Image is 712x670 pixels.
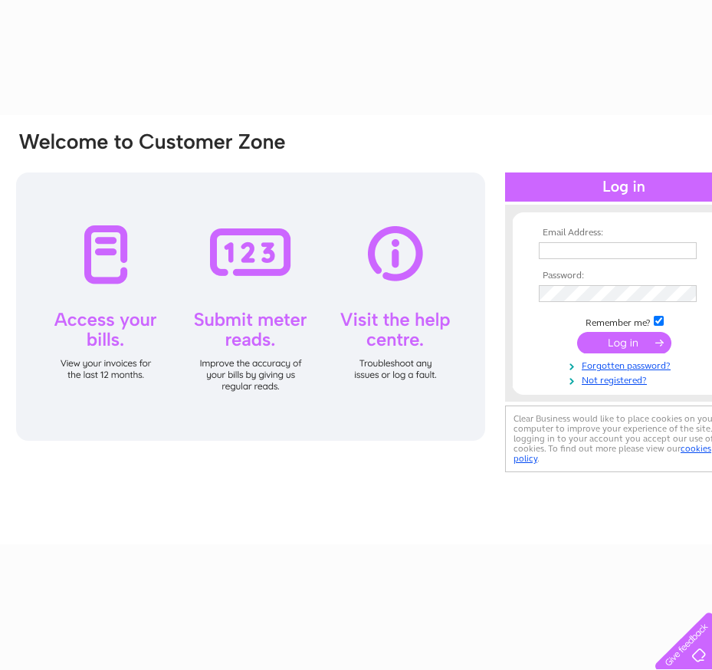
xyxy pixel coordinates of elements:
[513,443,711,464] a: cookies policy
[577,332,671,353] input: Submit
